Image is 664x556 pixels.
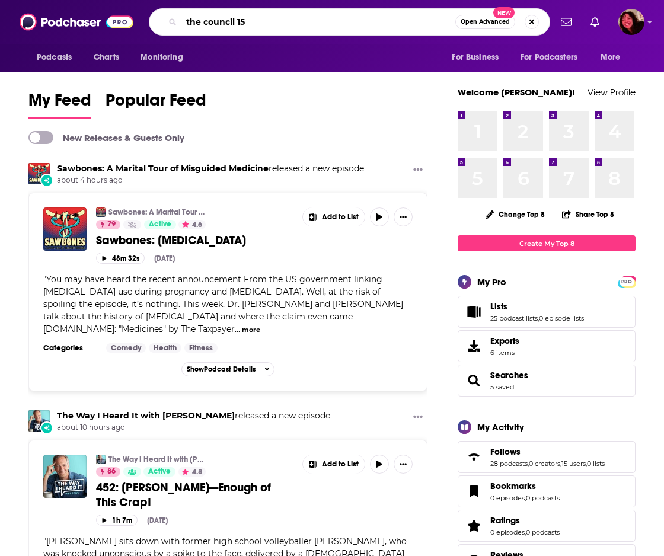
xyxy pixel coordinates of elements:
span: , [560,459,561,468]
img: The Way I Heard It with Mike Rowe [28,410,50,432]
span: For Business [452,49,499,66]
button: more [242,325,260,335]
button: open menu [443,46,513,69]
a: 0 episodes [490,528,525,536]
span: Show Podcast Details [187,365,256,373]
a: Lists [490,301,584,312]
span: New [493,7,515,18]
a: Ratings [462,517,486,534]
button: Show More Button [303,455,365,474]
span: , [586,459,587,468]
span: Searches [458,365,636,397]
a: Follows [490,446,605,457]
a: Charts [86,46,126,69]
a: New Releases & Guests Only [28,131,184,144]
span: Bookmarks [490,481,536,491]
a: Show notifications dropdown [556,12,576,32]
span: " [43,274,403,334]
a: Bookmarks [462,483,486,500]
span: PRO [620,277,634,286]
a: Sawbones: A Marital Tour of Misguided Medicine [57,163,269,174]
a: 28 podcasts [490,459,528,468]
span: 86 [107,466,116,478]
span: ... [235,324,240,334]
a: Sawbones: A Marital Tour of Misguided Medicine [108,207,206,217]
button: Show More Button [408,163,427,178]
h3: released a new episode [57,163,364,174]
a: 86 [96,467,120,477]
button: 1h 7m [96,515,138,526]
span: Ratings [458,510,636,542]
button: 48m 32s [96,253,145,264]
a: Searches [490,370,528,381]
span: 79 [107,219,116,231]
span: Charts [94,49,119,66]
span: , [525,528,526,536]
span: Monitoring [141,49,183,66]
span: Follows [458,441,636,473]
button: open menu [132,46,198,69]
a: My Feed [28,90,91,119]
a: 0 podcasts [526,528,560,536]
span: Follows [490,446,521,457]
span: , [525,494,526,502]
button: open menu [513,46,595,69]
span: For Podcasters [521,49,577,66]
span: You may have heard the recent announcement From the US government linking [MEDICAL_DATA] use duri... [43,274,403,334]
button: 4.8 [178,467,206,477]
a: Ratings [490,515,560,526]
span: about 10 hours ago [57,423,330,433]
a: Active [143,467,175,477]
a: The Way I Heard It with Mike Rowe [57,410,235,421]
div: My Pro [477,276,506,287]
img: Sawbones: A Marital Tour of Misguided Medicine [96,207,106,217]
button: Show More Button [408,410,427,425]
span: Sawbones: [MEDICAL_DATA] [96,233,246,248]
img: Podchaser - Follow, Share and Rate Podcasts [20,11,133,33]
a: 15 users [561,459,586,468]
a: 5 saved [490,383,514,391]
span: Lists [490,301,507,312]
img: The Way I Heard It with Mike Rowe [96,455,106,464]
span: Exports [490,335,519,346]
img: User Profile [618,9,644,35]
div: My Activity [477,421,524,433]
img: 452: Peyton McNabb—Enough of This Crap! [43,455,87,498]
span: 6 items [490,349,519,357]
span: Active [149,219,171,231]
a: Searches [462,372,486,389]
span: Popular Feed [106,90,206,117]
a: 25 podcast lists [490,314,538,322]
span: , [538,314,539,322]
button: ShowPodcast Details [181,362,275,376]
h3: Categories [43,343,97,353]
a: Lists [462,303,486,320]
a: Popular Feed [106,90,206,119]
span: Podcasts [37,49,72,66]
a: Exports [458,330,636,362]
span: Bookmarks [458,475,636,507]
a: 0 lists [587,459,605,468]
button: Open AdvancedNew [455,15,515,29]
h3: released a new episode [57,410,330,421]
button: Show profile menu [618,9,644,35]
a: Active [144,220,176,229]
span: , [528,459,529,468]
span: Add to List [322,213,359,222]
img: Sawbones: Tylenol [43,207,87,251]
a: Comedy [106,343,146,353]
img: Sawbones: A Marital Tour of Misguided Medicine [28,163,50,184]
a: View Profile [588,87,636,98]
div: [DATE] [154,254,175,263]
span: Lists [458,296,636,328]
button: open menu [592,46,636,69]
a: 0 episodes [490,494,525,502]
a: Follows [462,449,486,465]
span: My Feed [28,90,91,117]
a: Sawbones: [MEDICAL_DATA] [96,233,294,248]
a: 452: [PERSON_NAME]—Enough of This Crap! [96,480,294,510]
